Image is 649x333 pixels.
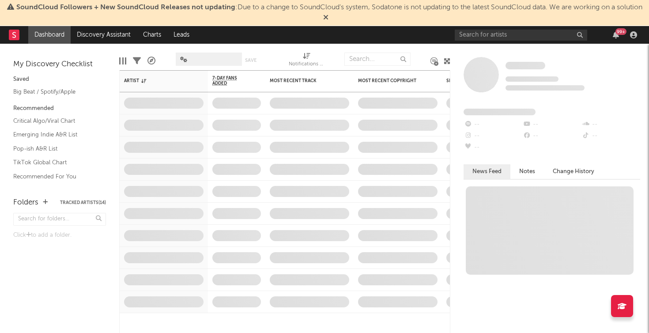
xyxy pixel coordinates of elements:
button: Change History [544,164,603,179]
div: Notifications (Artist) [289,59,324,70]
div: Folders [13,197,38,208]
div: My Discovery Checklist [13,59,106,70]
div: A&R Pipeline [147,48,155,74]
a: Pop-ish A&R List [13,144,97,154]
div: Notifications (Artist) [289,48,324,74]
input: Search for artists [455,30,587,41]
span: 7-Day Fans Added [212,76,248,86]
a: Recommended For You [13,172,97,182]
span: Tracking Since: [DATE] [506,76,558,82]
div: Artist [124,78,190,83]
span: Dismiss [323,15,328,22]
div: -- [522,119,581,130]
a: Some Artist [506,61,545,70]
span: : Due to a change to SoundCloud's system, Sodatone is not updating to the latest SoundCloud data.... [16,4,642,11]
button: Tracked Artists(14) [60,201,106,205]
input: Search... [344,53,411,66]
div: -- [464,142,522,153]
div: Recommended [13,103,106,114]
a: Leads [167,26,196,44]
div: Click to add a folder. [13,230,106,241]
a: Charts [137,26,167,44]
span: SoundCloud Followers + New SoundCloud Releases not updating [16,4,235,11]
button: Notes [510,164,544,179]
div: Most Recent Copyright [358,78,424,83]
div: Filters [133,48,141,74]
div: -- [581,130,640,142]
button: Save [245,58,257,63]
a: Dashboard [28,26,71,44]
a: Discovery Assistant [71,26,137,44]
div: -- [464,130,522,142]
div: -- [522,130,581,142]
input: Search for folders... [13,213,106,226]
div: Most Recent Track [270,78,336,83]
span: 0 fans last week [506,85,585,91]
div: -- [464,119,522,130]
a: TikTok Global Chart [13,158,97,167]
a: Big Beat / Spotify/Apple [13,87,97,97]
div: 99 + [615,28,626,35]
button: News Feed [464,164,510,179]
div: Saved [13,74,106,85]
div: -- [581,119,640,130]
div: Edit Columns [119,48,126,74]
button: 99+ [613,31,619,38]
a: Critical Algo/Viral Chart [13,116,97,126]
span: Fans Added by Platform [464,109,536,115]
a: Emerging Indie A&R List [13,130,97,140]
span: Some Artist [506,62,545,69]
